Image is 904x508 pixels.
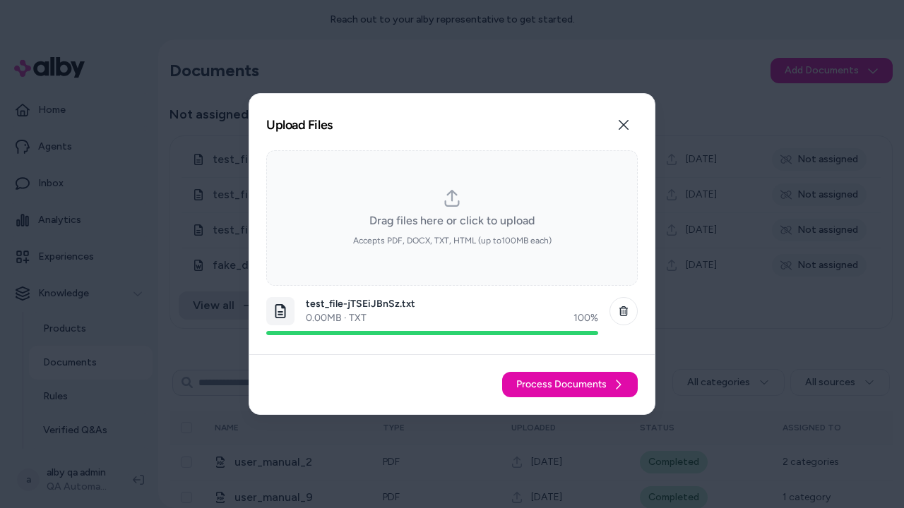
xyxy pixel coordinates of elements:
[266,119,333,131] h2: Upload Files
[266,291,638,397] ol: dropzone-file-list
[266,291,638,341] li: dropzone-file-list-item
[502,372,638,397] button: Process Documents
[573,311,598,325] div: 100 %
[353,235,552,246] span: Accepts PDF, DOCX, TXT, HTML (up to 100 MB each)
[306,311,367,325] p: 0.00 MB · TXT
[266,150,638,286] div: dropzone
[306,297,598,311] p: test_file-jTSEiJBnSz.txt
[369,212,535,229] span: Drag files here or click to upload
[516,377,607,392] span: Process Documents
